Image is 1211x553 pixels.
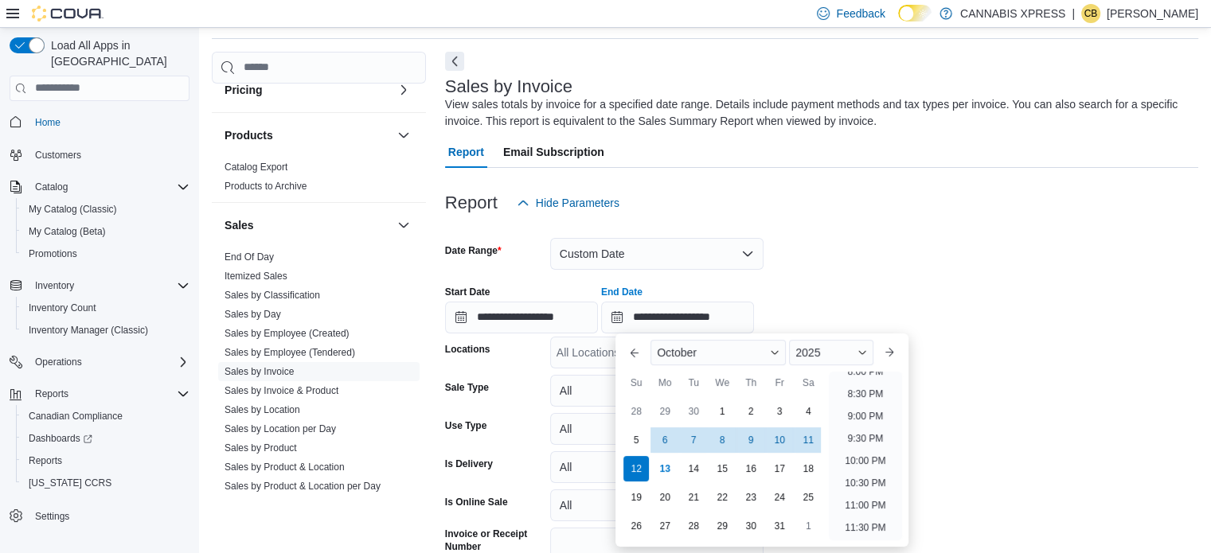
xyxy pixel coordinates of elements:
span: Inventory [29,276,189,295]
span: Inventory Manager (Classic) [29,324,148,337]
label: Is Online Sale [445,496,508,508]
label: Start Date [445,286,490,298]
a: Sales by Classification [225,290,320,301]
span: Canadian Compliance [29,410,123,423]
div: day-10 [767,427,792,453]
span: Promotions [22,244,189,263]
div: Button. Open the year selector. 2025 is currently selected. [789,340,873,365]
button: All [550,451,764,483]
div: day-11 [795,427,821,453]
span: Load All Apps in [GEOGRAPHIC_DATA] [45,37,189,69]
span: Dashboards [29,432,92,445]
h3: Pricing [225,82,262,98]
a: Itemized Sales [225,271,287,282]
div: day-30 [738,513,764,539]
div: day-6 [652,427,678,453]
button: Previous Month [622,340,647,365]
a: Sales by Invoice [225,366,294,377]
button: Pricing [225,82,391,98]
div: day-15 [709,456,735,481]
span: Operations [35,356,82,368]
button: Products [394,126,413,145]
span: Settings [35,510,69,523]
label: Sale Type [445,381,489,394]
input: Dark Mode [898,5,932,21]
div: Sales [212,247,426,521]
div: day-1 [709,399,735,424]
div: Th [738,370,764,395]
span: Sales by Day [225,308,281,321]
span: Reports [35,387,68,400]
span: Report [448,136,484,168]
button: My Catalog (Beta) [16,220,196,243]
div: day-5 [623,427,649,453]
button: [US_STATE] CCRS [16,472,196,494]
ul: Time [829,372,901,540]
div: day-28 [681,513,706,539]
div: day-13 [652,456,678,481]
div: day-27 [652,513,678,539]
h3: Products [225,127,273,143]
span: Sales by Employee (Tendered) [225,346,355,359]
button: My Catalog (Classic) [16,198,196,220]
label: Locations [445,343,490,356]
div: day-19 [623,485,649,510]
div: day-12 [623,456,649,481]
span: Inventory [35,279,74,292]
input: Press the down key to open a popover containing a calendar. [445,302,598,333]
span: Sales by Invoice [225,365,294,378]
div: October, 2025 [622,397,822,540]
button: Home [3,111,196,134]
div: day-18 [795,456,821,481]
button: Hide Parameters [510,187,626,219]
h3: Report [445,193,498,212]
span: Inventory Count [22,298,189,317]
button: Inventory Count [16,297,196,319]
div: day-7 [681,427,706,453]
span: October [657,346,697,359]
button: Settings [3,504,196,527]
a: Sales by Location [225,404,300,415]
div: Mo [652,370,678,395]
li: 10:00 PM [838,451,892,470]
li: 10:30 PM [838,473,892,493]
button: Operations [3,351,196,373]
a: My Catalog (Beta) [22,222,112,241]
div: day-8 [709,427,735,453]
span: Inventory Count [29,302,96,314]
a: Sales by Employee (Created) [225,328,350,339]
button: Inventory [3,275,196,297]
span: CB [1084,4,1098,23]
div: day-29 [709,513,735,539]
a: Dashboards [22,429,99,448]
img: Cova [32,6,104,21]
div: day-2 [738,399,764,424]
span: Canadian Compliance [22,407,189,426]
li: 11:30 PM [838,518,892,537]
span: Operations [29,352,189,372]
a: Promotions [22,244,84,263]
button: Customers [3,143,196,166]
div: day-23 [738,485,764,510]
div: day-28 [623,399,649,424]
span: Products to Archive [225,180,307,193]
a: Canadian Compliance [22,407,129,426]
span: [US_STATE] CCRS [29,477,111,489]
button: Inventory [29,276,80,295]
a: End Of Day [225,251,274,263]
button: Catalog [3,176,196,198]
button: Canadian Compliance [16,405,196,427]
div: day-14 [681,456,706,481]
button: Sales [225,217,391,233]
a: Products to Archive [225,181,307,192]
span: Reports [29,384,189,403]
div: Christine Baker [1081,4,1100,23]
span: Sales by Invoice & Product [225,384,338,397]
h3: Sales [225,217,254,233]
button: Next [445,52,464,71]
a: Home [29,113,67,132]
span: Sales by Product & Location per Day [225,480,381,493]
button: Operations [29,352,88,372]
button: Promotions [16,243,196,265]
span: Home [35,116,61,129]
